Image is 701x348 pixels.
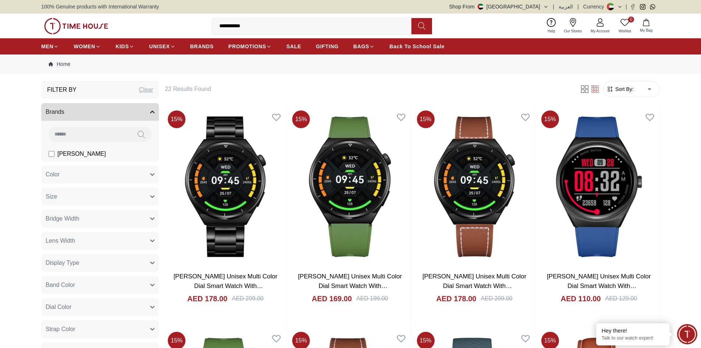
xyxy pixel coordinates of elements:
[46,192,57,201] span: Size
[561,293,601,304] h4: AED 110.00
[41,40,59,53] a: MEN
[538,108,659,266] img: Kenneth Scott Unisex Multi Color Dial Smart Watch With Interchangeable Strap-KG10SE-XSBBL
[626,3,627,10] span: |
[353,40,375,53] a: BAGS
[41,298,159,316] button: Dial Color
[187,293,227,304] h4: AED 178.00
[41,3,159,10] span: 100% Genuine products with International Warranty
[559,3,573,10] button: العربية
[46,303,71,312] span: Dial Color
[547,273,651,308] a: [PERSON_NAME] Unisex Multi Color Dial Smart Watch With Interchangeable Strap-KG10SE-XSBBL
[588,28,613,34] span: My Account
[47,85,77,94] h3: Filter By
[46,259,79,267] span: Display Type
[286,43,301,50] span: SALE
[605,294,637,303] div: AED 129.00
[46,170,60,179] span: Color
[46,236,75,245] span: Lens Width
[606,85,634,93] button: Sort By:
[545,28,558,34] span: Help
[602,327,664,334] div: Hey there!
[41,254,159,272] button: Display Type
[417,110,435,128] span: 15 %
[165,108,286,266] img: Kenneth Scott Unisex Multi Color Dial Smart Watch With Interchangeable Strap-KG10X-XSBBX
[414,108,535,266] img: Kenneth Scott Unisex Multi Color Dial Smart Watch With Interchangeable Strap-KG10X-XSBBD
[635,17,657,35] button: My Bag
[168,110,185,128] span: 15 %
[553,3,555,10] span: |
[650,4,655,10] a: Whatsapp
[312,293,352,304] h4: AED 169.00
[677,324,697,344] div: Chat Widget
[46,214,79,223] span: Bridge Width
[289,108,410,266] img: Kenneth Scott Unisex Multi Color Dial Smart Watch With Interchangeable Strap-KG10X-XSBBH
[190,40,214,53] a: BRANDS
[41,55,660,74] nav: Breadcrumb
[481,294,512,303] div: AED 209.00
[116,40,134,53] a: KIDS
[389,43,445,50] span: Back To School Sale
[478,4,484,10] img: United Arab Emirates
[190,43,214,50] span: BRANDS
[389,40,445,53] a: Back To School Sale
[583,3,607,10] div: Currency
[41,166,159,183] button: Color
[74,40,101,53] a: WOMEN
[628,17,634,22] span: 0
[353,43,369,50] span: BAGS
[577,3,579,10] span: |
[41,276,159,294] button: Band Color
[41,43,53,50] span: MEN
[630,4,635,10] a: Facebook
[637,28,655,33] span: My Bag
[449,3,549,10] button: Shop From[GEOGRAPHIC_DATA]
[561,28,585,34] span: Our Stores
[543,17,560,35] a: Help
[616,28,634,34] span: Wishlist
[316,43,339,50] span: GIFTING
[602,335,664,341] p: Talk to our watch expert!
[139,85,153,94] div: Clear
[41,320,159,338] button: Strap Color
[422,273,526,308] a: [PERSON_NAME] Unisex Multi Color Dial Smart Watch With Interchangeable Strap-KG10X-XSBBD
[165,85,571,94] h6: 22 Results Found
[173,273,277,308] a: [PERSON_NAME] Unisex Multi Color Dial Smart Watch With Interchangeable Strap-KG10X-XSBBX
[298,273,402,308] a: [PERSON_NAME] Unisex Multi Color Dial Smart Watch With Interchangeable Strap-KG10X-XSBBH
[560,17,586,35] a: Our Stores
[229,40,272,53] a: PROMOTIONS
[49,151,54,157] input: [PERSON_NAME]
[292,110,310,128] span: 15 %
[46,281,75,289] span: Band Color
[614,17,635,35] a: 0Wishlist
[149,40,175,53] a: UNISEX
[316,40,339,53] a: GIFTING
[286,40,301,53] a: SALE
[41,188,159,205] button: Size
[640,4,645,10] a: Instagram
[41,103,159,121] button: Brands
[541,110,559,128] span: 15 %
[74,43,95,50] span: WOMEN
[49,60,70,68] a: Home
[232,294,263,303] div: AED 209.00
[229,43,266,50] span: PROMOTIONS
[356,294,388,303] div: AED 199.00
[46,325,75,334] span: Strap Color
[41,210,159,228] button: Bridge Width
[149,43,170,50] span: UNISEX
[57,150,106,158] span: [PERSON_NAME]
[44,18,108,34] img: ...
[41,232,159,250] button: Lens Width
[116,43,129,50] span: KIDS
[436,293,477,304] h4: AED 178.00
[46,108,64,116] span: Brands
[614,85,634,93] span: Sort By:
